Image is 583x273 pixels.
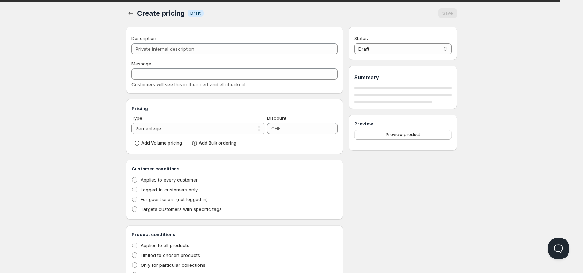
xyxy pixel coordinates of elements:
[131,231,338,238] h3: Product conditions
[354,120,452,127] h3: Preview
[267,115,286,121] span: Discount
[141,197,208,202] span: For guest users (not logged in)
[199,140,236,146] span: Add Bulk ordering
[354,74,452,81] h1: Summary
[131,115,142,121] span: Type
[137,9,185,17] span: Create pricing
[131,61,151,66] span: Message
[141,262,205,268] span: Only for particular collections
[141,252,200,258] span: Limited to chosen products
[386,132,420,138] span: Preview product
[141,243,189,248] span: Applies to all products
[131,43,338,54] input: Private internal description
[548,238,569,259] iframe: Help Scout Beacon - Open
[189,138,241,148] button: Add Bulk ordering
[271,126,280,131] span: CHF
[141,206,222,212] span: Targets customers with specific tags
[354,36,368,41] span: Status
[354,130,452,140] button: Preview product
[190,10,201,16] span: Draft
[141,177,198,183] span: Applies to every customer
[141,187,198,192] span: Logged-in customers only
[131,82,247,87] span: Customers will see this in their cart and at checkout.
[131,36,156,41] span: Description
[131,105,338,112] h3: Pricing
[141,140,182,146] span: Add Volume pricing
[131,138,186,148] button: Add Volume pricing
[131,165,338,172] h3: Customer conditions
